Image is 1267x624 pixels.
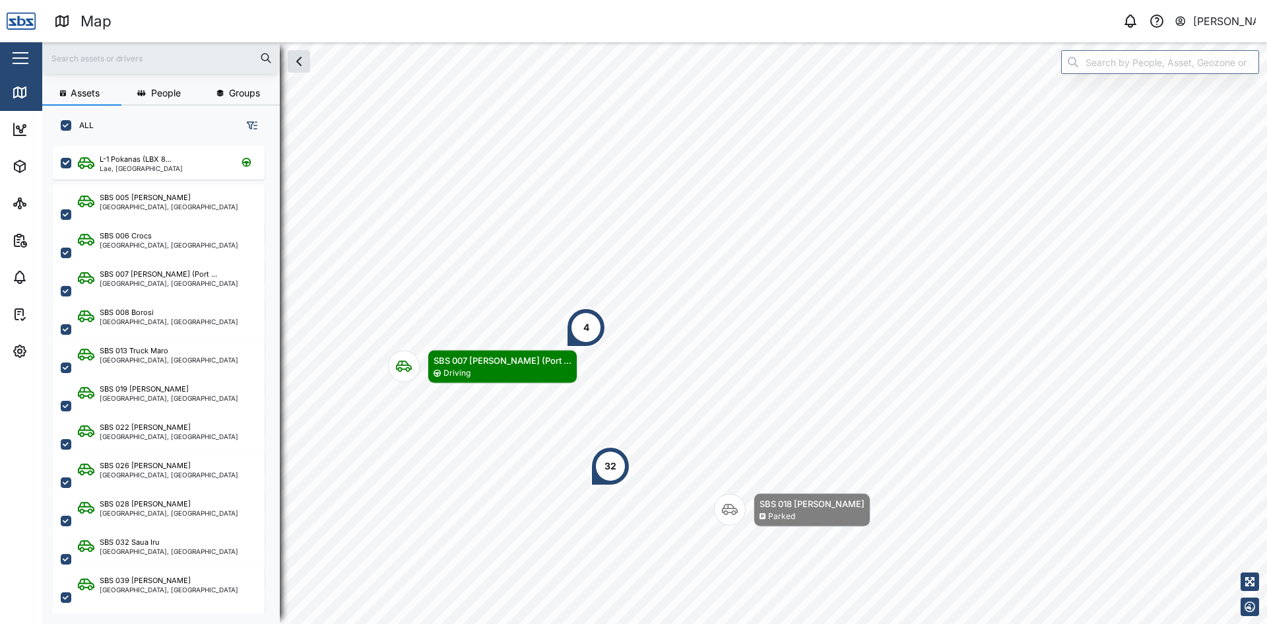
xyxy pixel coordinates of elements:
[1174,12,1256,30] button: [PERSON_NAME]
[100,318,238,325] div: [GEOGRAPHIC_DATA], [GEOGRAPHIC_DATA]
[34,85,64,100] div: Map
[34,196,66,211] div: Sites
[100,395,238,401] div: [GEOGRAPHIC_DATA], [GEOGRAPHIC_DATA]
[42,42,1267,624] canvas: Map
[229,88,260,98] span: Groups
[100,307,154,318] div: SBS 008 Borosi
[53,141,279,613] div: grid
[100,433,238,440] div: [GEOGRAPHIC_DATA], [GEOGRAPHIC_DATA]
[34,307,71,322] div: Tasks
[100,269,217,280] div: SBS 007 [PERSON_NAME] (Port ...
[100,280,238,287] div: [GEOGRAPHIC_DATA], [GEOGRAPHIC_DATA]
[100,422,191,433] div: SBS 022 [PERSON_NAME]
[34,233,79,248] div: Reports
[34,122,94,137] div: Dashboard
[34,270,75,285] div: Alarms
[100,345,168,357] div: SBS 013 Truck Maro
[50,48,272,68] input: Search assets or drivers
[100,510,238,516] div: [GEOGRAPHIC_DATA], [GEOGRAPHIC_DATA]
[388,350,577,384] div: Map marker
[151,88,181,98] span: People
[7,7,36,36] img: Main Logo
[100,575,191,586] div: SBS 039 [PERSON_NAME]
[100,548,238,555] div: [GEOGRAPHIC_DATA], [GEOGRAPHIC_DATA]
[100,471,238,478] div: [GEOGRAPHIC_DATA], [GEOGRAPHIC_DATA]
[443,367,471,380] div: Driving
[566,308,606,347] div: Map marker
[71,120,94,131] label: ALL
[100,586,238,593] div: [GEOGRAPHIC_DATA], [GEOGRAPHIC_DATA]
[34,344,81,359] div: Settings
[1193,13,1256,30] div: [PERSON_NAME]
[100,165,183,172] div: Lae, [GEOGRAPHIC_DATA]
[100,242,238,248] div: [GEOGRAPHIC_DATA], [GEOGRAPHIC_DATA]
[100,460,191,471] div: SBS 026 [PERSON_NAME]
[100,154,172,165] div: L-1 Pokanas (LBX 8...
[100,192,191,203] div: SBS 005 [PERSON_NAME]
[583,320,589,335] div: 4
[71,88,100,98] span: Assets
[100,230,152,242] div: SBS 006 Crocs
[100,203,238,210] div: [GEOGRAPHIC_DATA], [GEOGRAPHIC_DATA]
[34,159,75,174] div: Assets
[100,357,238,363] div: [GEOGRAPHIC_DATA], [GEOGRAPHIC_DATA]
[100,384,189,395] div: SBS 019 [PERSON_NAME]
[434,354,571,367] div: SBS 007 [PERSON_NAME] (Port ...
[100,499,191,510] div: SBS 028 [PERSON_NAME]
[100,537,160,548] div: SBS 032 Saua Iru
[760,497,864,510] div: SBS 018 [PERSON_NAME]
[81,10,112,33] div: Map
[1061,50,1259,74] input: Search by People, Asset, Geozone or Place
[591,446,630,486] div: Map marker
[768,510,795,523] div: Parked
[714,493,870,527] div: Map marker
[604,459,616,473] div: 32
